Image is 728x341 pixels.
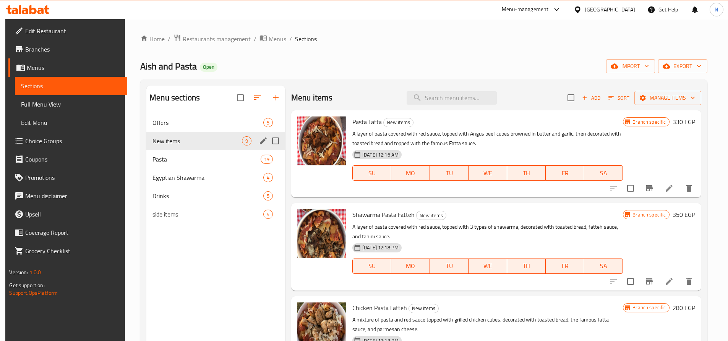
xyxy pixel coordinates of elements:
[472,168,504,179] span: WE
[352,116,382,128] span: Pasta Fatta
[152,118,263,127] span: Offers
[563,90,579,106] span: Select section
[629,304,669,311] span: Branch specific
[587,168,620,179] span: SA
[546,259,584,274] button: FR
[258,135,269,147] button: edit
[409,304,439,313] div: New items
[664,61,701,71] span: export
[430,165,469,181] button: TU
[680,272,698,291] button: delete
[289,34,292,44] li: /
[356,260,388,272] span: SU
[469,259,507,274] button: WE
[146,113,285,132] div: Offers5
[8,40,127,58] a: Branches
[25,45,121,54] span: Branches
[25,210,121,219] span: Upsell
[715,5,718,14] span: N
[8,150,127,168] a: Coupons
[352,302,407,314] span: Chicken Pasta Fatteh
[585,5,635,14] div: [GEOGRAPHIC_DATA]
[658,59,707,73] button: export
[430,259,469,274] button: TU
[606,59,655,73] button: import
[394,260,427,272] span: MO
[383,118,413,127] div: New items
[507,165,546,181] button: TH
[640,93,695,103] span: Manage items
[8,168,127,187] a: Promotions
[297,116,346,165] img: Pasta Fatta
[409,304,438,313] span: New items
[264,192,272,200] span: 5
[152,191,263,200] span: Drinks
[673,116,695,127] h6: 330 EGP
[8,223,127,242] a: Coverage Report
[264,211,272,218] span: 4
[259,34,286,44] a: Menus
[623,180,639,196] span: Select to update
[183,34,251,44] span: Restaurants management
[264,174,272,181] span: 4
[149,92,200,103] h2: Menu sections
[242,137,251,145] span: 9
[352,165,391,181] button: SU
[200,64,217,70] span: Open
[665,277,674,286] a: Edit menu item
[269,34,286,44] span: Menus
[291,92,333,103] h2: Menu items
[15,113,127,132] a: Edit Menu
[261,155,273,164] div: items
[546,165,584,181] button: FR
[146,205,285,223] div: side items4
[25,191,121,200] span: Menu disclaimer
[608,94,629,102] span: Sort
[352,259,391,274] button: SU
[623,273,639,289] span: Select to update
[606,92,631,104] button: Sort
[146,132,285,150] div: New items9edit
[680,179,698,197] button: delete
[25,246,121,255] span: Grocery Checklist
[152,173,263,182] div: Egyptian Shawarma
[25,26,121,36] span: Edit Restaurant
[152,210,263,219] span: side items
[8,58,127,77] a: Menus
[25,136,121,145] span: Choice Groups
[9,288,58,298] a: Support.OpsPlatform
[140,34,165,44] a: Home
[8,132,127,150] a: Choice Groups
[359,244,402,251] span: [DATE] 12:18 PM
[254,34,256,44] li: /
[15,95,127,113] a: Full Menu View
[359,151,402,158] span: [DATE] 12:16 AM
[394,168,427,179] span: MO
[261,156,272,163] span: 19
[21,118,121,127] span: Edit Menu
[510,168,543,179] span: TH
[584,165,623,181] button: SA
[502,5,549,14] div: Menu-management
[673,209,695,220] h6: 350 EGP
[264,119,272,126] span: 5
[21,100,121,109] span: Full Menu View
[391,259,430,274] button: MO
[549,260,581,272] span: FR
[356,168,388,179] span: SU
[146,168,285,187] div: Egyptian Shawarma4
[579,92,603,104] button: Add
[579,92,603,104] span: Add item
[549,168,581,179] span: FR
[21,81,121,91] span: Sections
[433,260,465,272] span: TU
[640,179,658,197] button: Branch-specific-item
[469,165,507,181] button: WE
[25,228,121,237] span: Coverage Report
[152,155,261,164] span: Pasta
[391,165,430,181] button: MO
[168,34,170,44] li: /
